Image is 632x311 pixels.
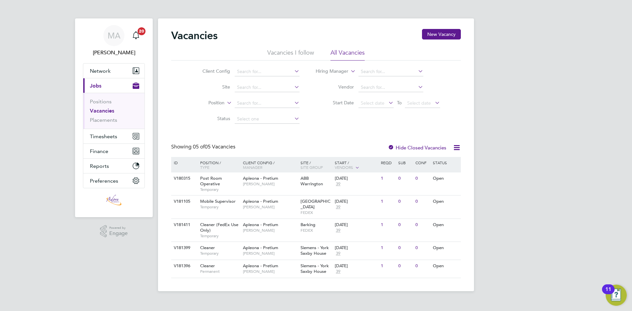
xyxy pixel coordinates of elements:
[335,204,341,210] span: 39
[235,83,300,92] input: Search for...
[108,31,120,40] span: MA
[90,133,117,140] span: Timesheets
[358,83,423,92] input: Search for...
[335,228,341,233] span: 39
[172,242,195,254] div: V181399
[109,231,128,236] span: Engage
[172,219,195,231] div: V181411
[235,99,300,108] input: Search for...
[397,157,414,168] div: Sub
[316,100,354,106] label: Start Date
[83,25,145,57] a: MA[PERSON_NAME]
[83,159,145,173] button: Reports
[200,222,238,233] span: Cleaner (FedEx Use Only)
[414,195,431,208] div: 0
[395,98,404,107] span: To
[301,222,315,227] span: Barking
[335,269,341,274] span: 39
[187,100,224,106] label: Position
[193,143,205,150] span: 05 of
[431,172,460,185] div: Open
[241,157,299,173] div: Client Config /
[243,228,297,233] span: [PERSON_NAME]
[109,225,128,231] span: Powered by
[330,49,365,61] li: All Vacancies
[335,263,378,269] div: [DATE]
[379,260,396,272] div: 1
[388,144,446,151] label: Hide Closed Vacancies
[90,68,111,74] span: Network
[83,49,145,57] span: Michelle Aldridge
[397,219,414,231] div: 0
[335,165,353,170] span: Vendors
[106,195,121,205] img: adore-recruitment-logo-retina.png
[200,165,209,170] span: Type
[83,78,145,93] button: Jobs
[200,198,236,204] span: Mobile Supervisor
[200,233,240,239] span: Temporary
[333,157,379,173] div: Start /
[335,181,341,187] span: 39
[200,245,215,250] span: Cleaner
[414,242,431,254] div: 0
[200,204,240,210] span: Temporary
[100,225,128,238] a: Powered byEngage
[397,242,414,254] div: 0
[379,195,396,208] div: 1
[90,117,117,123] a: Placements
[606,285,627,306] button: Open Resource Center, 11 new notifications
[379,242,396,254] div: 1
[83,64,145,78] button: Network
[361,100,384,106] span: Select date
[243,251,297,256] span: [PERSON_NAME]
[414,157,431,168] div: Conf
[358,67,423,76] input: Search for...
[200,175,222,187] span: Post Room Operative
[414,172,431,185] div: 0
[301,210,332,215] span: FEDEX
[243,204,297,210] span: [PERSON_NAME]
[243,269,297,274] span: [PERSON_NAME]
[192,68,230,74] label: Client Config
[316,84,354,90] label: Vendor
[243,245,278,250] span: Apleona - Pretium
[301,198,330,210] span: [GEOGRAPHIC_DATA]
[414,260,431,272] div: 0
[83,93,145,129] div: Jobs
[192,84,230,90] label: Site
[243,181,297,187] span: [PERSON_NAME]
[379,172,396,185] div: 1
[431,260,460,272] div: Open
[431,157,460,168] div: Status
[172,172,195,185] div: V180315
[605,289,611,298] div: 11
[235,67,300,76] input: Search for...
[192,116,230,121] label: Status
[200,263,215,269] span: Cleaner
[171,143,237,150] div: Showing
[301,165,323,170] span: Site Group
[129,25,143,46] a: 20
[335,251,341,256] span: 39
[431,219,460,231] div: Open
[200,269,240,274] span: Permanent
[90,148,108,154] span: Finance
[83,129,145,143] button: Timesheets
[193,143,235,150] span: 05 Vacancies
[407,100,431,106] span: Select date
[90,98,112,105] a: Positions
[195,157,241,173] div: Position /
[235,115,300,124] input: Select one
[301,228,332,233] span: FEDEX
[172,260,195,272] div: V181396
[379,219,396,231] div: 1
[243,175,278,181] span: Apleona - Pretium
[90,163,109,169] span: Reports
[138,27,145,35] span: 20
[243,198,278,204] span: Apleona - Pretium
[397,172,414,185] div: 0
[335,176,378,181] div: [DATE]
[243,222,278,227] span: Apleona - Pretium
[243,263,278,269] span: Apleona - Pretium
[397,260,414,272] div: 0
